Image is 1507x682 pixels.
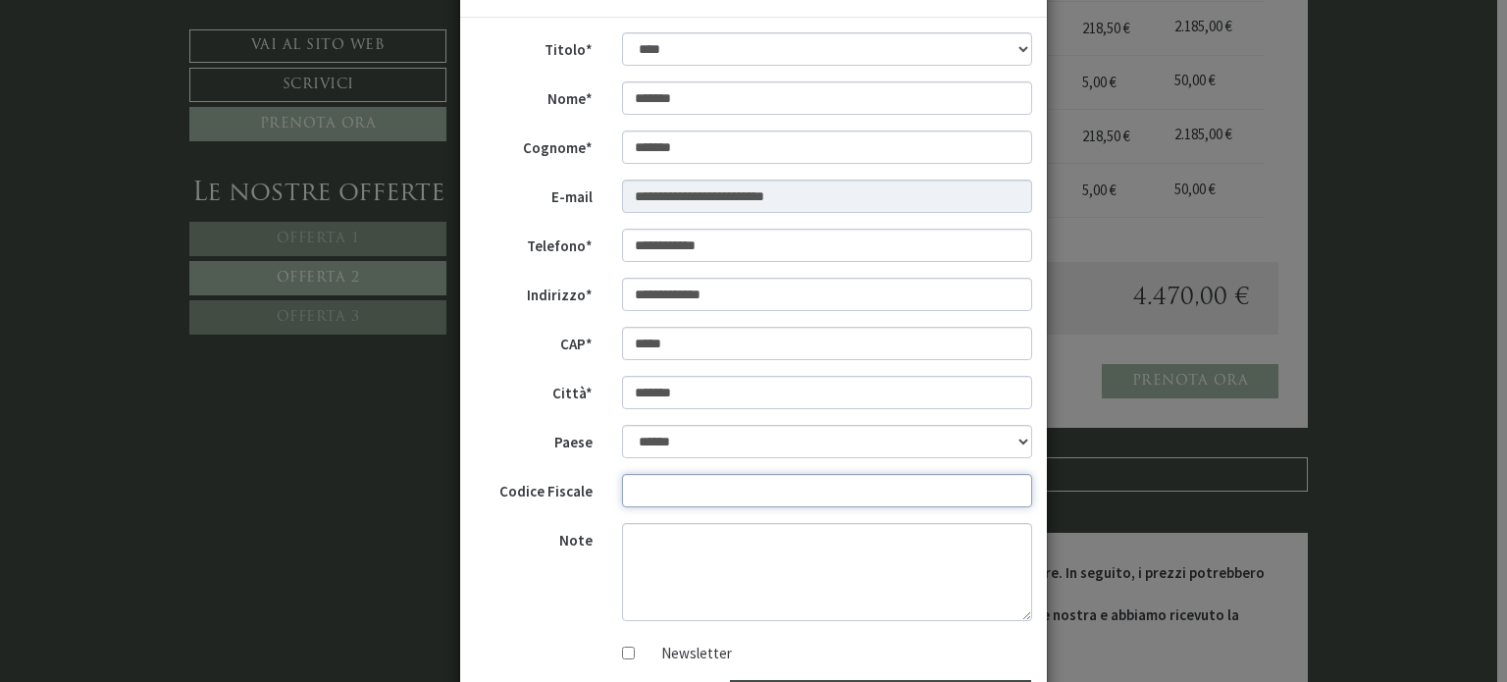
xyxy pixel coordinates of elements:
label: Città* [460,376,607,403]
label: Note [460,523,607,551]
label: Paese [460,425,607,452]
div: mercoledì [338,15,437,46]
div: Montis – Active Nature Spa [29,56,260,71]
label: Newsletter [642,643,732,663]
label: Cognome* [460,131,607,158]
label: Telefono* [460,229,607,256]
label: E-mail [460,180,607,207]
div: Buon giorno, come possiamo aiutarla? [15,52,270,108]
label: Titolo* [460,32,607,60]
button: Invia [666,517,774,551]
label: Codice Fiscale [460,474,607,501]
small: 11:31 [29,91,260,104]
label: Indirizzo* [460,278,607,305]
label: Nome* [460,81,607,109]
